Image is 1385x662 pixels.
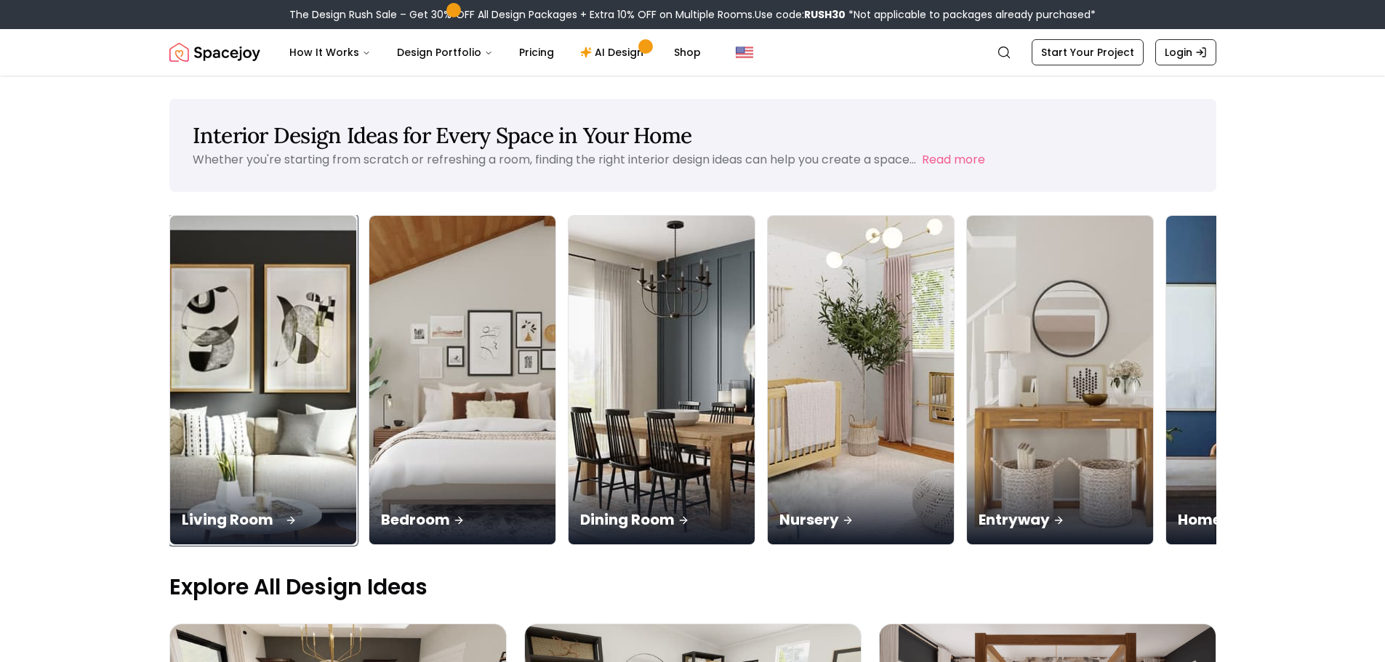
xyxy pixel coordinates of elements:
p: Living Room [182,509,345,530]
img: Nursery [768,216,954,544]
a: Spacejoy [169,38,260,67]
a: Dining RoomDining Room [568,215,755,545]
div: The Design Rush Sale – Get 30% OFF All Design Packages + Extra 10% OFF on Multiple Rooms. [289,7,1096,22]
img: Home Office [1166,216,1352,544]
a: Login [1155,39,1216,65]
img: Entryway [967,216,1153,544]
a: Living RoomLiving Room [169,215,357,545]
p: Entryway [979,509,1141,530]
b: RUSH30 [804,7,846,22]
p: Explore All Design Ideas [169,574,1216,600]
a: Start Your Project [1032,39,1144,65]
img: United States [736,44,753,61]
span: Use code: [755,7,846,22]
a: AI Design [569,38,659,67]
a: Pricing [507,38,566,67]
a: BedroomBedroom [369,215,556,545]
a: NurseryNursery [767,215,955,545]
button: Read more [922,151,985,169]
a: EntrywayEntryway [966,215,1154,545]
p: Dining Room [580,509,743,530]
button: How It Works [278,38,382,67]
a: Home OfficeHome Office [1165,215,1353,545]
a: Shop [662,38,712,67]
p: Bedroom [381,509,544,530]
img: Bedroom [369,216,555,544]
h1: Interior Design Ideas for Every Space in Your Home [193,122,1193,148]
img: Spacejoy Logo [169,38,260,67]
button: Design Portfolio [385,38,505,67]
span: *Not applicable to packages already purchased* [846,7,1096,22]
nav: Global [169,29,1216,76]
img: Dining Room [569,216,755,544]
p: Home Office [1178,509,1341,530]
p: Nursery [779,509,942,530]
nav: Main [278,38,712,67]
img: Living Room [165,208,361,553]
p: Whether you're starting from scratch or refreshing a room, finding the right interior design idea... [193,151,916,168]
